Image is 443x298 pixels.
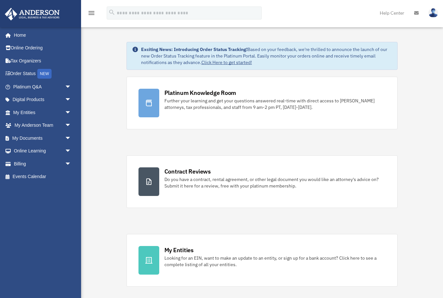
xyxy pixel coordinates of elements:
[3,8,62,20] img: Anderson Advisors Platinum Portal
[65,119,78,132] span: arrow_drop_down
[5,54,81,67] a: Tax Organizers
[5,80,81,93] a: Platinum Q&Aarrow_drop_down
[88,11,95,17] a: menu
[164,176,386,189] div: Do you have a contract, rental agreement, or other legal document you would like an attorney's ad...
[65,106,78,119] span: arrow_drop_down
[5,119,81,132] a: My Anderson Teamarrow_drop_down
[65,145,78,158] span: arrow_drop_down
[164,167,211,175] div: Contract Reviews
[126,234,398,287] a: My Entities Looking for an EIN, want to make an update to an entity, or sign up for a bank accoun...
[5,67,81,81] a: Order StatusNEW
[5,132,81,145] a: My Documentsarrow_drop_down
[37,69,52,79] div: NEW
[126,77,398,129] a: Platinum Knowledge Room Further your learning and get your questions answered real-time with dire...
[164,246,194,254] div: My Entities
[108,9,115,16] i: search
[428,8,438,18] img: User Pic
[5,29,78,42] a: Home
[141,46,247,52] strong: Exciting News: Introducing Order Status Tracking!
[5,145,81,158] a: Online Learningarrow_drop_down
[201,59,252,65] a: Click Here to get started!
[65,80,78,94] span: arrow_drop_down
[5,93,81,106] a: Digital Productsarrow_drop_down
[164,97,386,110] div: Further your learning and get your questions answered real-time with direct access to [PERSON_NAM...
[5,170,81,183] a: Events Calendar
[65,132,78,145] span: arrow_drop_down
[126,155,398,208] a: Contract Reviews Do you have a contract, rental agreement, or other legal document you would like...
[5,157,81,170] a: Billingarrow_drop_down
[164,89,236,97] div: Platinum Knowledge Room
[65,157,78,171] span: arrow_drop_down
[164,255,386,268] div: Looking for an EIN, want to make an update to an entity, or sign up for a bank account? Click her...
[88,9,95,17] i: menu
[65,93,78,107] span: arrow_drop_down
[5,106,81,119] a: My Entitiesarrow_drop_down
[141,46,392,66] div: Based on your feedback, we're thrilled to announce the launch of our new Order Status Tracking fe...
[5,42,81,55] a: Online Ordering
